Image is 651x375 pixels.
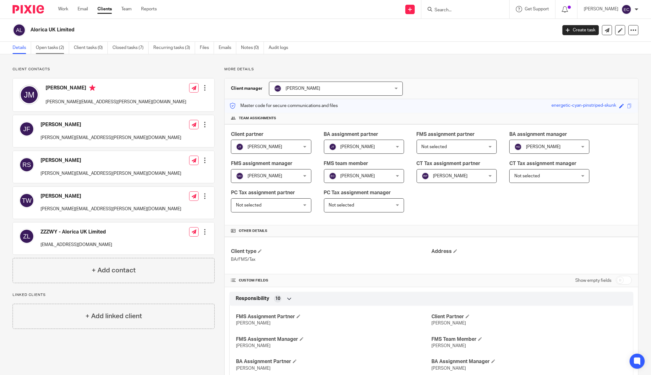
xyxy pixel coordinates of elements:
[200,42,214,54] a: Files
[509,161,577,166] span: CT Tax assignment manager
[41,121,181,128] h4: [PERSON_NAME]
[19,229,34,244] img: svg%3E
[236,344,271,348] span: [PERSON_NAME]
[231,85,263,92] h3: Client manager
[41,193,181,200] h4: [PERSON_NAME]
[141,6,157,12] a: Reports
[46,99,186,105] p: [PERSON_NAME][EMAIL_ADDRESS][PERSON_NAME][DOMAIN_NAME]
[78,6,88,12] a: Email
[219,42,236,54] a: Emails
[236,313,431,320] h4: FMS Assignment Partner
[89,85,96,91] i: Primary
[112,42,149,54] a: Closed tasks (7)
[41,170,181,177] p: [PERSON_NAME][EMAIL_ADDRESS][PERSON_NAME][DOMAIN_NAME]
[239,116,276,121] span: Team assignments
[13,24,26,37] img: svg%3E
[97,6,112,12] a: Clients
[19,121,34,137] img: svg%3E
[41,206,181,212] p: [PERSON_NAME][EMAIL_ADDRESS][PERSON_NAME][DOMAIN_NAME]
[41,229,112,235] h4: ZZZWY - Alorica UK Limited
[329,172,336,180] img: svg%3E
[275,296,280,302] span: 10
[241,42,264,54] a: Notes (0)
[584,6,618,12] p: [PERSON_NAME]
[341,174,375,178] span: [PERSON_NAME]
[274,85,282,92] img: svg%3E
[121,6,132,12] a: Team
[236,295,269,302] span: Responsibility
[19,85,39,105] img: svg%3E
[431,366,466,371] span: [PERSON_NAME]
[433,174,468,178] span: [PERSON_NAME]
[431,344,466,348] span: [PERSON_NAME]
[431,358,627,365] h4: BA Assignment Manager
[248,145,282,149] span: [PERSON_NAME]
[422,145,447,149] span: Not selected
[41,242,112,248] p: [EMAIL_ADDRESS][DOMAIN_NAME]
[229,103,338,109] p: Master code for secure communications and files
[324,132,379,137] span: BA assignment partner
[551,102,616,110] div: energetic-cyan-pinstriped-skunk
[621,4,632,14] img: svg%3E
[236,366,271,371] span: [PERSON_NAME]
[514,174,540,178] span: Not selected
[525,7,549,11] span: Get Support
[224,67,638,72] p: More details
[417,132,475,137] span: FMS assignment partner
[236,336,431,343] h4: FMS Assignment Manager
[269,42,293,54] a: Audit logs
[13,292,215,297] p: Linked clients
[417,161,481,166] span: CT Tax assignment partner
[575,277,611,284] label: Show empty fields
[85,311,142,321] h4: + Add linked client
[434,8,490,13] input: Search
[239,228,267,233] span: Other details
[236,172,243,180] img: svg%3E
[231,248,431,255] h4: Client type
[329,203,354,207] span: Not selected
[236,358,431,365] h4: BA Assignment Partner
[422,172,429,180] img: svg%3E
[509,132,567,137] span: BA assignment manager
[58,6,68,12] a: Work
[431,336,627,343] h4: FMS Team Member
[236,321,271,325] span: [PERSON_NAME]
[41,135,181,141] p: [PERSON_NAME][EMAIL_ADDRESS][PERSON_NAME][DOMAIN_NAME]
[431,248,632,255] h4: Address
[36,42,69,54] a: Open tasks (2)
[286,86,320,91] span: [PERSON_NAME]
[431,321,466,325] span: [PERSON_NAME]
[92,265,136,275] h4: + Add contact
[13,42,31,54] a: Details
[341,145,375,149] span: [PERSON_NAME]
[324,161,369,166] span: FMS team member
[514,143,522,151] img: svg%3E
[19,157,34,172] img: svg%3E
[46,85,186,93] h4: [PERSON_NAME]
[13,5,44,13] img: Pixie
[231,132,264,137] span: Client partner
[431,313,627,320] h4: Client Partner
[231,190,295,195] span: PC Tax assignment partner
[562,25,599,35] a: Create task
[41,157,181,164] h4: [PERSON_NAME]
[19,193,34,208] img: svg%3E
[329,143,336,151] img: svg%3E
[236,143,243,151] img: svg%3E
[236,203,261,207] span: Not selected
[153,42,195,54] a: Recurring tasks (3)
[231,161,293,166] span: FMS assignment manager
[324,190,391,195] span: PC Tax assignment manager
[74,42,108,54] a: Client tasks (0)
[13,67,215,72] p: Client contacts
[231,256,431,263] p: BA/FMS/Tax
[30,27,448,33] h2: Alorica UK Limited
[248,174,282,178] span: [PERSON_NAME]
[231,278,431,283] h4: CUSTOM FIELDS
[526,145,561,149] span: [PERSON_NAME]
